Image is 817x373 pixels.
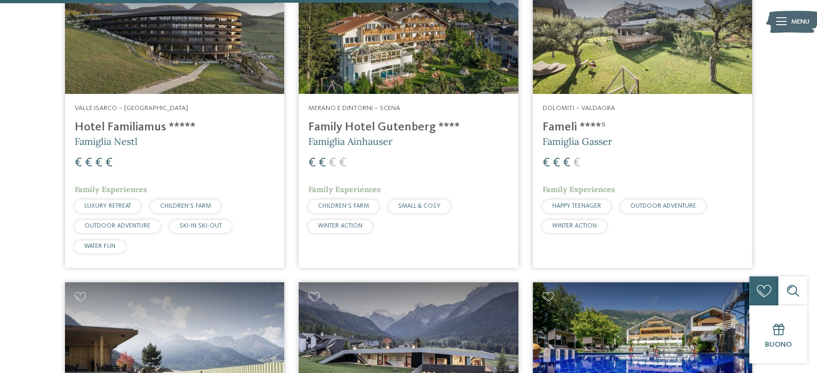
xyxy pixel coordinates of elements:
[543,135,612,148] span: Famiglia Gasser
[308,157,316,170] span: €
[75,157,82,170] span: €
[318,223,363,229] span: WINTER ACTION
[552,223,597,229] span: WINTER ACTION
[308,105,400,112] span: Merano e dintorni – Scena
[105,157,113,170] span: €
[308,120,508,135] h4: Family Hotel Gutenberg ****
[552,203,601,209] span: HAPPY TEENAGER
[308,185,381,194] span: Family Experiences
[749,305,807,363] a: Buono
[95,157,103,170] span: €
[573,157,581,170] span: €
[179,223,222,229] span: SKI-IN SKI-OUT
[398,203,440,209] span: SMALL & COSY
[339,157,346,170] span: €
[75,105,188,112] span: Valle Isarco – [GEOGRAPHIC_DATA]
[75,185,147,194] span: Family Experiences
[84,223,150,229] span: OUTDOOR ADVENTURE
[765,341,792,348] span: Buono
[308,135,393,148] span: Famiglia Ainhauser
[319,157,326,170] span: €
[318,203,369,209] span: CHILDREN’S FARM
[563,157,570,170] span: €
[329,157,336,170] span: €
[84,243,115,250] span: WATER FUN
[543,105,615,112] span: Dolomiti – Valdaora
[543,185,615,194] span: Family Experiences
[543,157,550,170] span: €
[75,135,138,148] span: Famiglia Nestl
[553,157,560,170] span: €
[630,203,696,209] span: OUTDOOR ADVENTURE
[160,203,211,209] span: CHILDREN’S FARM
[84,203,131,209] span: LUXURY RETREAT
[85,157,92,170] span: €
